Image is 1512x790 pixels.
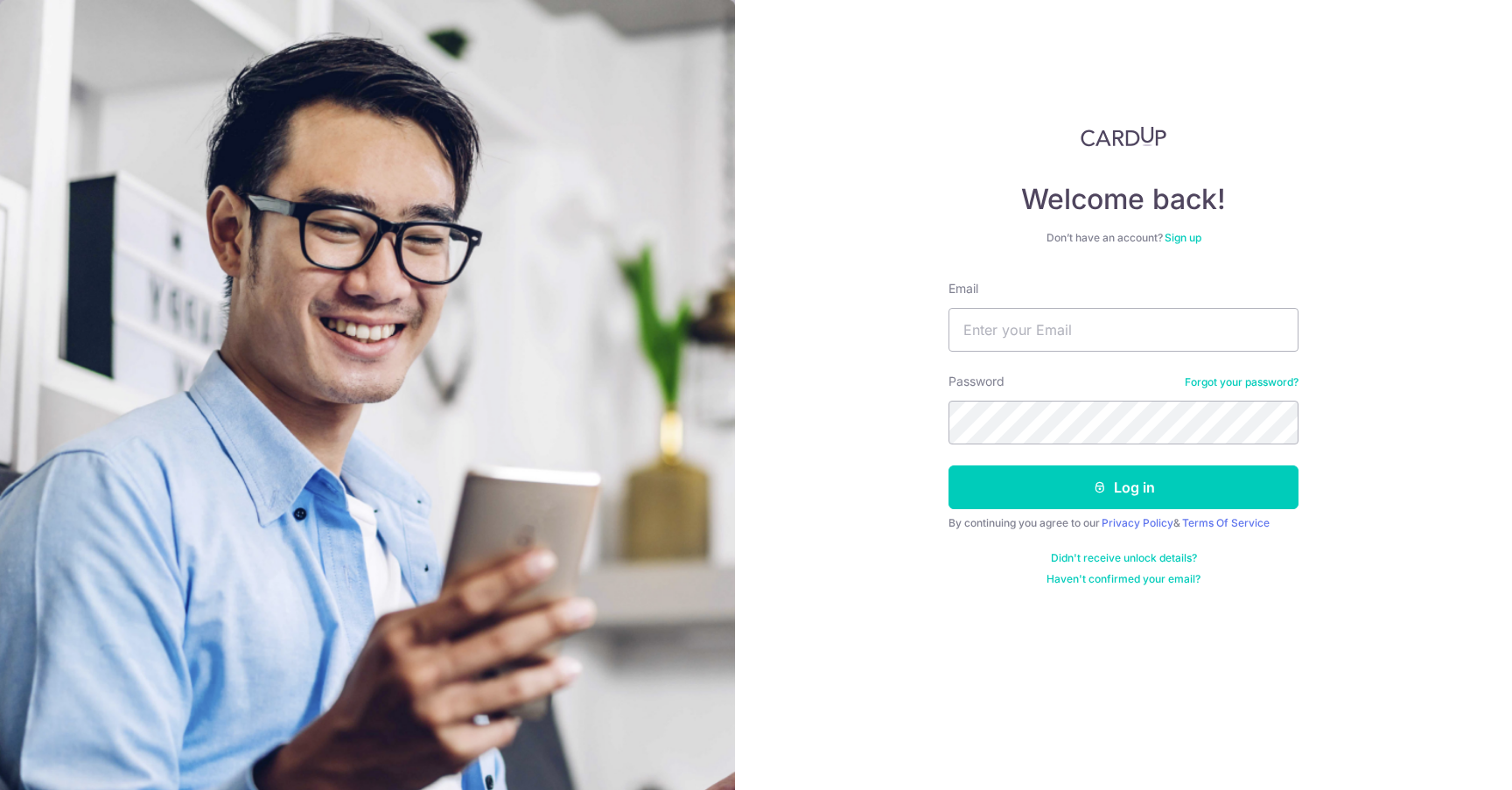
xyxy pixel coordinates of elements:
[1182,516,1270,529] a: Terms Of Service
[948,516,1298,530] div: By continuing you agree to our &
[948,465,1298,509] button: Log in
[948,373,1004,390] label: Password
[1185,375,1298,389] a: Forgot your password?
[1081,126,1166,147] img: CardUp Logo
[1051,551,1197,565] a: Didn't receive unlock details?
[948,308,1298,352] input: Enter your Email
[1046,572,1200,586] a: Haven't confirmed your email?
[948,231,1298,245] div: Don’t have an account?
[948,182,1298,217] h4: Welcome back!
[948,280,978,297] label: Email
[1165,231,1201,244] a: Sign up
[1102,516,1173,529] a: Privacy Policy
